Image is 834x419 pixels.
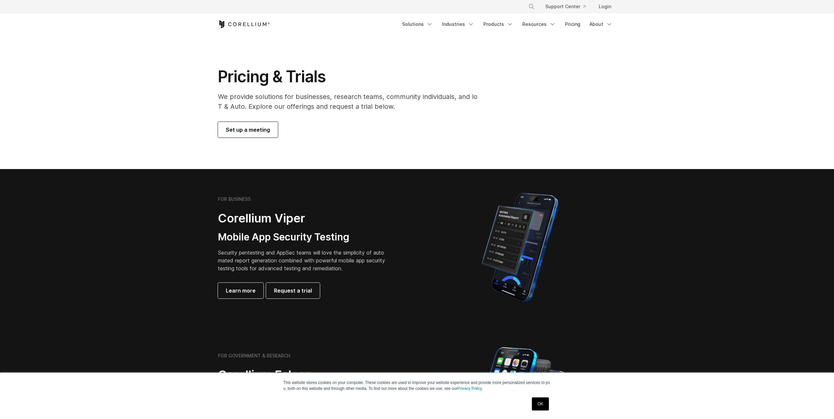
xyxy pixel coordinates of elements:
[218,196,251,202] h6: FOR BUSINESS
[471,190,569,305] img: Corellium MATRIX automated report on iPhone showing app vulnerability test results across securit...
[218,249,386,272] p: Security pentesting and AppSec teams will love the simplicity of automated report generation comb...
[218,211,386,226] h2: Corellium Viper
[218,20,270,28] a: Corellium Home
[218,231,386,243] h3: Mobile App Security Testing
[561,18,584,30] a: Pricing
[520,1,616,12] div: Navigation Menu
[218,122,278,138] a: Set up a meeting
[532,397,549,410] a: OK
[479,18,517,30] a: Products
[398,18,616,30] div: Navigation Menu
[266,283,320,298] a: Request a trial
[218,368,401,382] h2: Corellium Falcon
[283,380,551,391] p: This website stores cookies on your computer. These cookies are used to improve your website expe...
[218,92,479,111] p: We provide solutions for businesses, research teams, community individuals, and IoT & Auto. Explo...
[226,287,256,295] span: Learn more
[586,18,616,30] a: About
[398,18,437,30] a: Solutions
[593,1,616,12] a: Login
[226,126,270,134] span: Set up a meeting
[526,1,537,12] button: Search
[218,67,479,86] h1: Pricing & Trials
[438,18,478,30] a: Industries
[218,283,263,298] a: Learn more
[274,287,312,295] span: Request a trial
[457,386,483,391] a: Privacy Policy.
[518,18,560,30] a: Resources
[218,353,290,359] h6: FOR GOVERNMENT & RESEARCH
[540,1,591,12] a: Support Center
